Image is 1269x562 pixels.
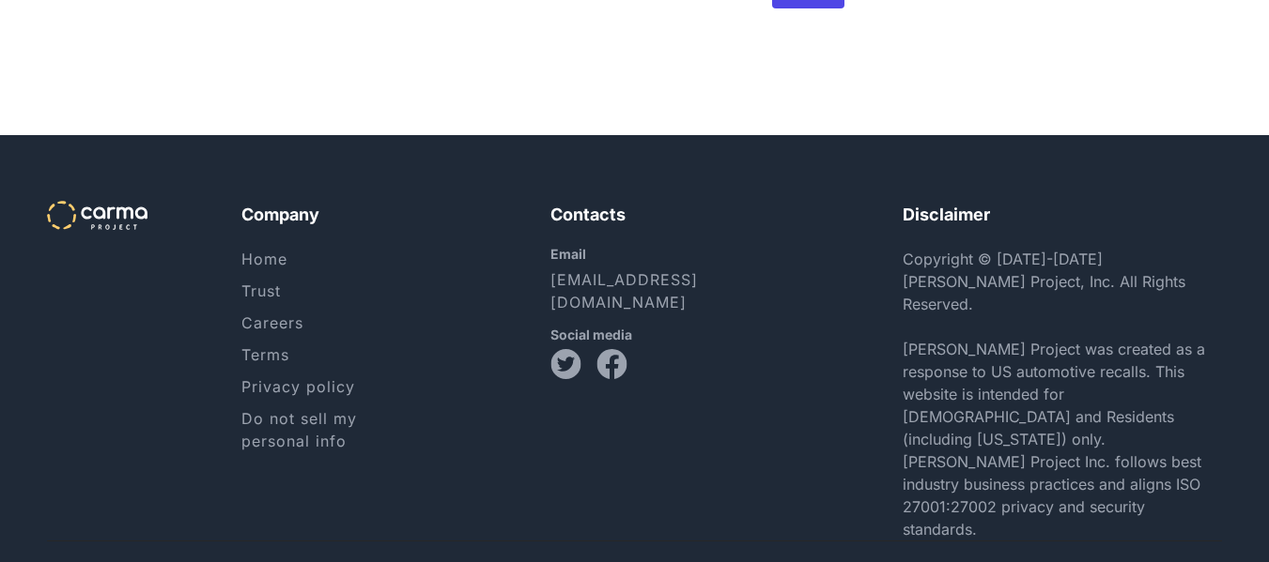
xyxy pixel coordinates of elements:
[550,248,767,261] h6: Email
[241,250,287,268] a: Home
[550,328,767,342] h5: Social media
[241,313,303,332] a: Careers
[241,281,281,300] a: Trust
[550,270,698,311] a: [EMAIL_ADDRESS][DOMAIN_NAME]
[550,201,767,229] h5: Contacts
[241,409,357,450] a: Do not sell my personal info
[241,377,355,396] a: Privacy policy
[903,201,1222,229] h5: Disclaimer
[241,345,289,364] a: Terms
[241,201,415,229] h5: Company
[903,248,1222,540] p: Copyright © [DATE]-[DATE] [PERSON_NAME] Project, Inc. All Rights Reserved. [PERSON_NAME] Project ...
